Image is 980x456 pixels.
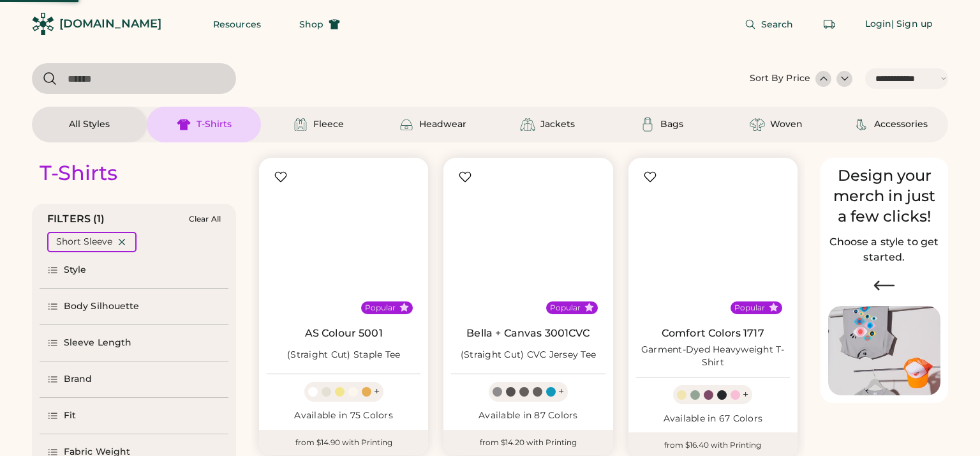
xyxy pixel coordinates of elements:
[267,409,420,422] div: Available in 75 Colors
[865,18,892,31] div: Login
[47,211,105,227] div: FILTERS (1)
[636,413,790,425] div: Available in 67 Colors
[64,337,131,349] div: Sleeve Length
[365,303,396,313] div: Popular
[197,118,232,131] div: T-Shirts
[198,11,276,37] button: Resources
[769,303,778,312] button: Popular Style
[828,306,940,396] img: Image of Lisa Congdon Eye Print on T-Shirt and Hat
[284,11,355,37] button: Shop
[305,327,383,340] a: AS Colour 5001
[640,117,655,132] img: Bags Icon
[734,303,765,313] div: Popular
[891,18,933,31] div: | Sign up
[662,327,764,340] a: Comfort Colors 1717
[259,430,428,455] div: from $14.90 with Printing
[419,118,466,131] div: Headwear
[451,165,605,319] img: BELLA + CANVAS 3001CVC (Straight Cut) CVC Jersey Tee
[299,20,323,29] span: Shop
[466,327,590,340] a: Bella + Canvas 3001CVC
[69,118,110,131] div: All Styles
[750,117,765,132] img: Woven Icon
[520,117,535,132] img: Jackets Icon
[374,384,380,399] div: +
[56,236,112,248] div: Short Sleeve
[451,409,605,422] div: Available in 87 Colors
[176,117,191,132] img: T-Shirts Icon
[313,118,344,131] div: Fleece
[828,165,940,227] div: Design your merch in just a few clicks!
[40,160,117,186] div: T-Shirts
[919,399,974,453] iframe: Front Chat
[399,117,414,132] img: Headwear Icon
[770,118,803,131] div: Woven
[443,430,612,455] div: from $14.20 with Printing
[293,117,308,132] img: Fleece Icon
[854,117,869,132] img: Accessories Icon
[399,303,409,312] button: Popular Style
[59,16,161,32] div: [DOMAIN_NAME]
[64,373,93,386] div: Brand
[636,344,790,369] div: Garment-Dyed Heavyweight T-Shirt
[750,72,810,85] div: Sort By Price
[636,165,790,319] img: Comfort Colors 1717 Garment-Dyed Heavyweight T-Shirt
[828,234,940,265] h2: Choose a style to get started.
[660,118,683,131] div: Bags
[550,303,581,313] div: Popular
[874,118,928,131] div: Accessories
[32,13,54,35] img: Rendered Logo - Screens
[729,11,809,37] button: Search
[540,118,575,131] div: Jackets
[817,11,842,37] button: Retrieve an order
[743,388,748,402] div: +
[461,349,596,361] div: (Straight Cut) CVC Jersey Tee
[189,215,221,224] div: Clear All
[287,349,400,361] div: (Straight Cut) Staple Tee
[64,264,87,277] div: Style
[64,409,76,422] div: Fit
[558,384,564,399] div: +
[267,165,420,319] img: AS Colour 5001 (Straight Cut) Staple Tee
[584,303,594,312] button: Popular Style
[761,20,794,29] span: Search
[64,300,140,313] div: Body Silhouette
